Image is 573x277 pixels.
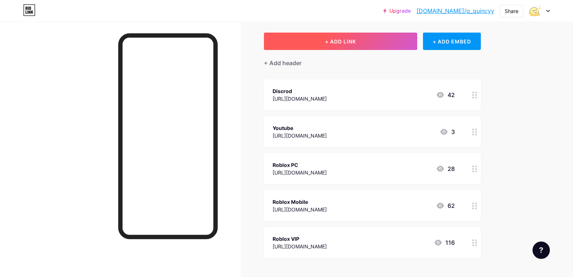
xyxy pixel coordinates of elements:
[434,238,455,247] div: 116
[273,198,327,206] div: Roblox Mobile
[273,161,327,169] div: Roblox PC
[273,169,327,176] div: [URL][DOMAIN_NAME]
[440,127,455,136] div: 3
[273,87,327,95] div: Discrod
[436,201,455,210] div: 62
[423,33,480,50] div: + ADD EMBED
[264,33,418,50] button: + ADD LINK
[264,59,302,67] div: + Add header
[273,206,327,213] div: [URL][DOMAIN_NAME]
[325,38,356,45] span: + ADD LINK
[273,132,327,139] div: [URL][DOMAIN_NAME]
[273,243,327,250] div: [URL][DOMAIN_NAME]
[505,7,518,15] div: Share
[273,124,327,132] div: Youtube
[529,4,542,18] img: Film CN
[436,91,455,99] div: 42
[436,164,455,173] div: 28
[383,8,411,14] a: Upgrade
[273,235,327,243] div: Roblox VIP
[416,7,494,15] a: [DOMAIN_NAME]/q_quincyy
[273,95,327,102] div: [URL][DOMAIN_NAME]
